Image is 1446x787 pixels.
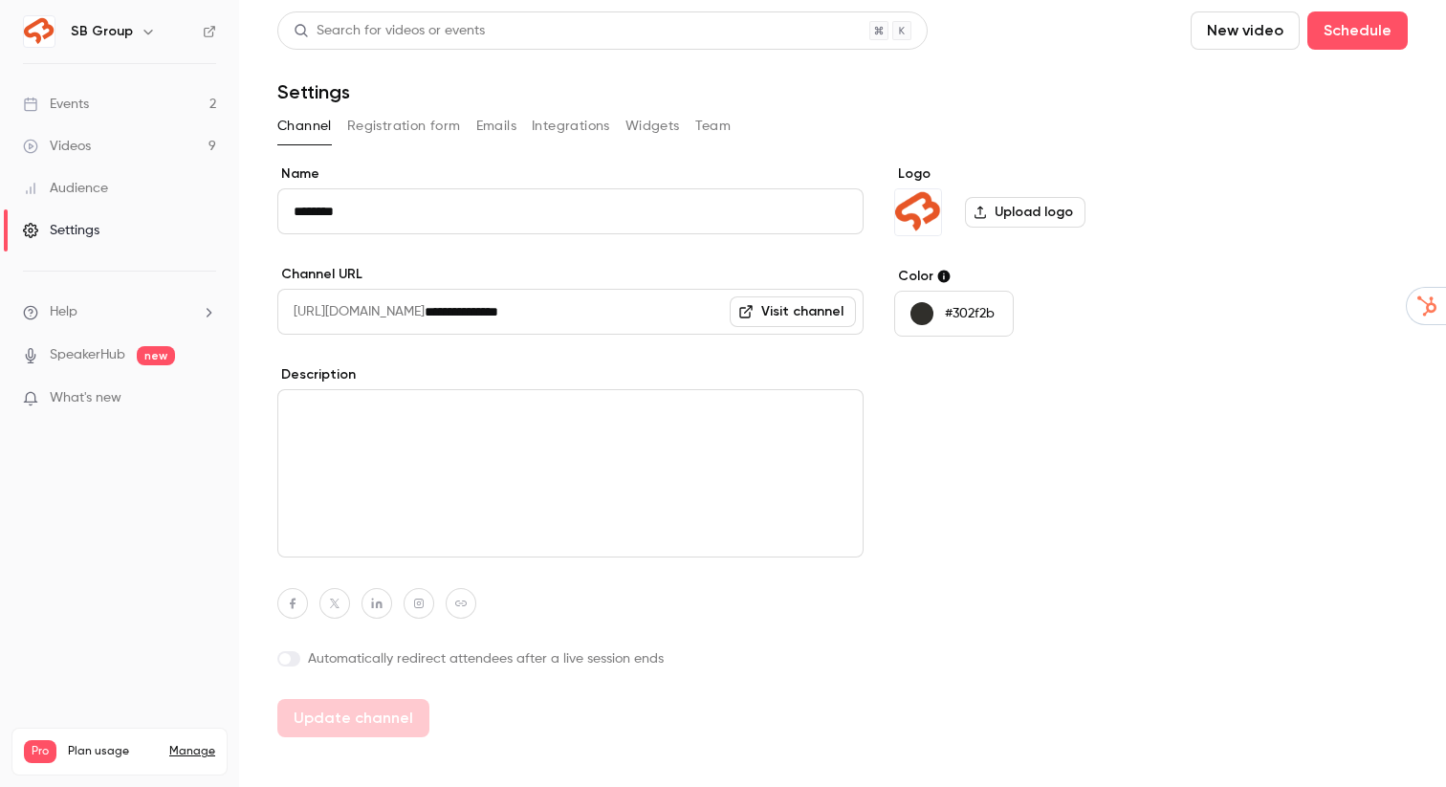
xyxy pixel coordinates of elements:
[137,346,175,365] span: new
[277,649,864,668] label: Automatically redirect attendees after a live session ends
[169,744,215,759] a: Manage
[894,267,1188,286] label: Color
[277,80,350,103] h1: Settings
[68,744,158,759] span: Plan usage
[894,291,1014,337] button: #302f2b
[695,111,732,142] button: Team
[1307,11,1408,50] button: Schedule
[23,137,91,156] div: Videos
[50,302,77,322] span: Help
[23,179,108,198] div: Audience
[23,95,89,114] div: Events
[277,365,864,384] label: Description
[894,164,1188,236] section: Logo
[730,296,856,327] a: Visit channel
[625,111,680,142] button: Widgets
[476,111,516,142] button: Emails
[945,304,995,323] p: #302f2b
[71,22,133,41] h6: SB Group
[23,221,99,240] div: Settings
[23,302,216,322] li: help-dropdown-opener
[277,289,425,335] span: [URL][DOMAIN_NAME]
[24,16,55,47] img: SB Group
[965,197,1085,228] label: Upload logo
[277,164,864,184] label: Name
[895,189,941,235] img: SB Group
[294,21,485,41] div: Search for videos or events
[1191,11,1300,50] button: New video
[193,390,216,407] iframe: Noticeable Trigger
[50,388,121,408] span: What's new
[50,345,125,365] a: SpeakerHub
[277,265,864,284] label: Channel URL
[347,111,461,142] button: Registration form
[894,164,1188,184] label: Logo
[277,111,332,142] button: Channel
[24,740,56,763] span: Pro
[532,111,610,142] button: Integrations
